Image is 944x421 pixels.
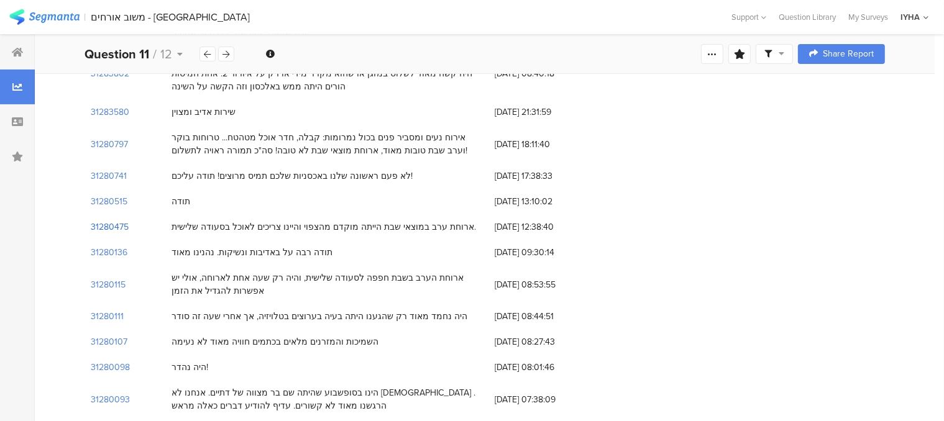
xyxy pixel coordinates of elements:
span: Share Report [823,50,874,58]
section: 31280741 [91,170,127,183]
section: 31280107 [91,335,127,348]
img: segmanta logo [9,9,80,25]
div: תודה [172,195,190,208]
section: 31280797 [91,138,128,151]
section: 31283580 [91,106,129,119]
section: 31280098 [91,361,130,374]
span: [DATE] 08:27:43 [495,335,594,348]
a: Question Library [772,11,842,23]
div: ארוחת ערב במוצאי שבת הייתה מוקדם מהצפוי והיינו צריכים לאוכל בסעודה שלישית. [172,220,476,233]
div: לא פעם ראשונה שלנו באכסניות שלכם תמיס מרוצים! תודה עליכם! [172,170,413,183]
span: [DATE] 08:53:55 [495,278,594,291]
span: [DATE] 08:44:51 [495,310,594,323]
section: 31280111 [91,310,124,323]
section: 31280515 [91,195,127,208]
div: הינו בסופשבוע שהיתה שם בר מצווה של דתיים. אנחנו לא [DEMOGRAPHIC_DATA] . הרגשנו מאוד לא קשורים. עד... [172,386,482,412]
span: [DATE] 08:01:46 [495,361,594,374]
span: 12 [160,45,172,63]
div: היה נחמד מאוד רק שהגענו היתה בעיה בערוצים בטלויזיה, אך אחרי שעה זה סודר [172,310,467,323]
span: [DATE] 09:30:14 [495,246,594,259]
div: היה נהדר! [172,361,208,374]
b: Question 11 [85,45,149,63]
section: 31280093 [91,393,130,406]
div: IYHA [900,11,920,23]
div: שירות אדיב ומצוין [172,106,236,119]
div: ארוחת הערב בשבת חפפה לסעודה שלישית, והיה רק שעה אחת לארוחה, אולי יש אפשרות להגדיל את הזמן [172,271,482,297]
span: [DATE] 13:10:02 [495,195,594,208]
span: [DATE] 07:38:09 [495,393,594,406]
section: 31280136 [91,246,127,259]
a: My Surveys [842,11,894,23]
div: אירוח נעים ומסביר פנים בכול נמרומות: קבלה, חדר אוכל מטהטח... טרוחות בוקר וערב שבת טובות מאוד, ארו... [172,131,482,157]
span: / [153,45,157,63]
div: משוב אורחים - [GEOGRAPHIC_DATA] [91,11,250,23]
div: תודה רבה על באדיבות ונשיקות. נהנינו מאוד [172,246,332,259]
div: Support [731,7,766,27]
span: [DATE] 12:38:40 [495,220,594,233]
div: | [85,10,86,24]
span: [DATE] 21:31:59 [495,106,594,119]
div: השמיכות והמזרנים מלאים בכתמים חוויה מאוד לא נעימה [172,335,378,348]
section: 31280115 [91,278,126,291]
section: 31280475 [91,220,129,233]
span: [DATE] 17:38:33 [495,170,594,183]
span: [DATE] 18:11:40 [495,138,594,151]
